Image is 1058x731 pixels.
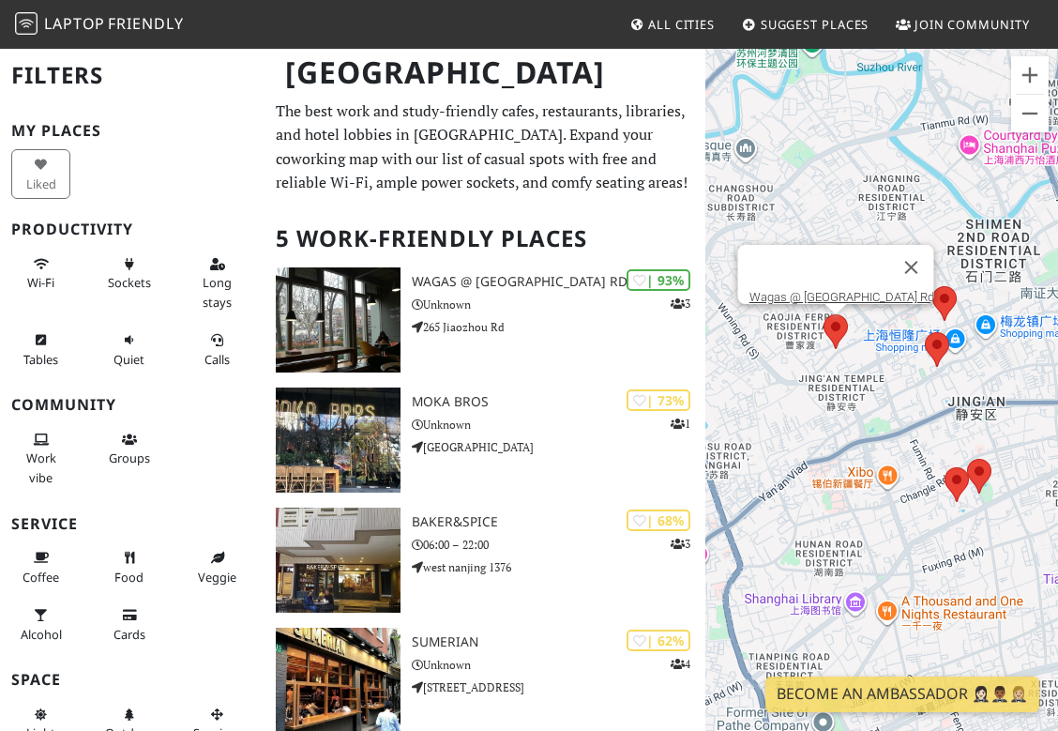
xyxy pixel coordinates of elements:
[108,274,151,291] span: Power sockets
[99,600,159,649] button: Cards
[26,449,56,485] span: People working
[412,296,705,313] p: Unknown
[11,122,253,140] h3: My Places
[113,351,144,368] span: Quiet
[99,325,159,374] button: Quiet
[1011,56,1049,94] button: Zoom in
[270,47,702,99] h1: [GEOGRAPHIC_DATA]
[11,542,70,592] button: Coffee
[99,249,159,298] button: Sockets
[203,274,232,310] span: Long stays
[627,389,690,411] div: | 73%
[276,210,694,267] h2: 5 Work-Friendly Places
[1011,95,1049,132] button: Zoom out
[412,558,705,576] p: west nanjing 1376
[11,515,253,533] h3: Service
[412,274,705,290] h3: Wagas @ [GEOGRAPHIC_DATA] Rd
[11,47,253,104] h2: Filters
[11,424,70,493] button: Work vibe
[914,16,1030,33] span: Join Community
[204,351,230,368] span: Video/audio calls
[11,600,70,649] button: Alcohol
[109,449,150,466] span: Group tables
[765,677,1039,712] a: Become an Ambassador 🤵🏻‍♀️🤵🏾‍♂️🤵🏼‍♀️
[627,269,690,291] div: | 93%
[412,394,705,410] h3: Moka Bros
[734,8,877,41] a: Suggest Places
[15,8,184,41] a: LaptopFriendly LaptopFriendly
[276,508,401,613] img: BAKER&SPICE
[648,16,715,33] span: All Cities
[21,626,62,643] span: Alcohol
[412,318,705,336] p: 265 Jiaozhou Rd
[188,325,247,374] button: Calls
[412,438,705,456] p: [GEOGRAPHIC_DATA]
[11,671,253,689] h3: Space
[412,656,705,674] p: Unknown
[276,267,401,373] img: Wagas @ Jiaozhou Rd
[276,388,401,493] img: Moka Bros
[264,267,705,373] a: Wagas @ Jiaozhou Rd | 93% 3 Wagas @ [GEOGRAPHIC_DATA] Rd Unknown 265 Jiaozhou Rd
[888,8,1037,41] a: Join Community
[23,351,58,368] span: Work-friendly tables
[99,424,159,474] button: Groups
[412,514,705,530] h3: BAKER&SPICE
[412,416,705,434] p: Unknown
[11,249,70,298] button: Wi-Fi
[23,569,59,586] span: Coffee
[761,16,869,33] span: Suggest Places
[11,396,253,414] h3: Community
[889,245,934,290] button: Close
[264,388,705,493] a: Moka Bros | 73% 1 Moka Bros Unknown [GEOGRAPHIC_DATA]
[412,678,705,696] p: [STREET_ADDRESS]
[671,655,690,673] p: 4
[671,295,690,312] p: 3
[276,99,694,195] p: The best work and study-friendly cafes, restaurants, libraries, and hotel lobbies in [GEOGRAPHIC_...
[188,249,247,317] button: Long stays
[108,13,183,34] span: Friendly
[627,630,690,651] div: | 62%
[264,508,705,613] a: BAKER&SPICE | 68% 3 BAKER&SPICE 06:00 – 22:00 west nanjing 1376
[412,634,705,650] h3: SUMERIAN
[622,8,722,41] a: All Cities
[27,274,54,291] span: Stable Wi-Fi
[11,325,70,374] button: Tables
[749,290,934,304] a: Wagas @ [GEOGRAPHIC_DATA] Rd
[113,626,145,643] span: Credit cards
[671,415,690,433] p: 1
[412,536,705,554] p: 06:00 – 22:00
[671,535,690,553] p: 3
[627,510,690,531] div: | 68%
[114,569,144,586] span: Food
[99,542,159,592] button: Food
[44,13,105,34] span: Laptop
[11,221,253,238] h3: Productivity
[198,569,236,586] span: Veggie
[188,542,247,592] button: Veggie
[15,12,38,35] img: LaptopFriendly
